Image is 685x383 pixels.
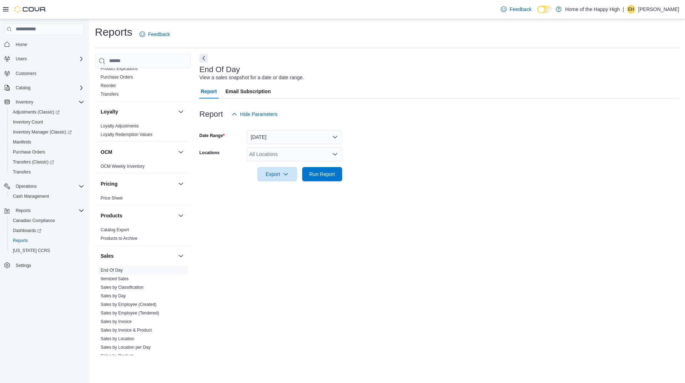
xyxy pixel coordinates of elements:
[101,148,112,156] h3: OCM
[13,218,55,223] span: Canadian Compliance
[95,122,191,142] div: Loyalty
[199,133,225,138] label: Date Range
[199,110,223,119] h3: Report
[101,212,122,219] h3: Products
[13,55,84,63] span: Users
[13,139,31,145] span: Manifests
[7,191,87,201] button: Cash Management
[240,111,278,118] span: Hide Parameters
[101,83,116,88] a: Reorder
[13,248,50,253] span: [US_STATE] CCRS
[1,181,87,191] button: Operations
[101,236,137,241] span: Products to Archive
[14,6,46,13] img: Cova
[10,168,84,176] span: Transfers
[13,182,40,191] button: Operations
[7,236,87,246] button: Reports
[309,171,335,178] span: Run Report
[229,107,280,121] button: Hide Parameters
[177,148,185,156] button: OCM
[101,284,143,290] span: Sales by Classification
[199,150,220,156] label: Locations
[13,238,28,243] span: Reports
[10,128,75,136] a: Inventory Manager (Classic)
[13,69,39,78] a: Customers
[13,109,60,115] span: Adjustments (Classic)
[101,92,118,97] a: Transfers
[101,336,135,341] a: Sales by Location
[95,25,132,39] h1: Reports
[10,158,84,166] span: Transfers (Classic)
[16,56,27,62] span: Users
[101,212,175,219] button: Products
[623,5,624,14] p: |
[177,180,185,188] button: Pricing
[332,151,338,157] button: Open list of options
[13,98,36,106] button: Inventory
[101,285,143,290] a: Sales by Classification
[13,69,84,78] span: Customers
[10,236,31,245] a: Reports
[262,167,293,181] span: Export
[101,108,118,115] h3: Loyalty
[137,27,173,41] a: Feedback
[10,138,34,146] a: Manifests
[201,84,217,99] span: Report
[1,260,87,270] button: Settings
[101,196,123,201] a: Price Sheet
[101,345,151,350] a: Sales by Location per Day
[199,74,304,81] div: View a sales snapshot for a date or date range.
[16,183,37,189] span: Operations
[13,119,43,125] span: Inventory Count
[13,84,84,92] span: Catalog
[101,108,175,115] button: Loyalty
[509,6,531,13] span: Feedback
[101,227,129,233] span: Catalog Export
[7,216,87,226] button: Canadian Compliance
[13,261,34,270] a: Settings
[10,226,84,235] span: Dashboards
[257,167,297,181] button: Export
[148,31,170,38] span: Feedback
[101,252,114,259] h3: Sales
[13,40,30,49] a: Home
[101,276,129,281] a: Itemized Sales
[7,117,87,127] button: Inventory Count
[101,75,133,80] a: Purchase Orders
[638,5,679,14] p: [PERSON_NAME]
[101,163,144,169] span: OCM Weekly Inventory
[10,216,84,225] span: Canadian Compliance
[10,118,84,126] span: Inventory Count
[101,293,126,299] span: Sales by Day
[101,123,139,129] span: Loyalty Adjustments
[101,236,137,241] a: Products to Archive
[199,54,208,62] button: Next
[498,2,534,16] a: Feedback
[95,194,191,205] div: Pricing
[101,344,151,350] span: Sales by Location per Day
[7,127,87,137] a: Inventory Manager (Classic)
[101,66,138,71] span: Product Expirations
[10,216,58,225] a: Canadian Compliance
[16,42,27,47] span: Home
[13,84,33,92] button: Catalog
[101,310,159,316] span: Sales by Employee (Tendered)
[16,99,33,105] span: Inventory
[16,85,30,91] span: Catalog
[101,164,144,169] a: OCM Weekly Inventory
[7,137,87,147] button: Manifests
[101,353,133,358] a: Sales by Product
[101,227,129,232] a: Catalog Export
[7,157,87,167] a: Transfers (Classic)
[10,168,34,176] a: Transfers
[16,71,36,76] span: Customers
[101,132,152,137] span: Loyalty Redemption Values
[302,167,342,181] button: Run Report
[101,195,123,201] span: Price Sheet
[1,83,87,93] button: Catalog
[7,167,87,177] button: Transfers
[10,138,84,146] span: Manifests
[13,206,34,215] button: Reports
